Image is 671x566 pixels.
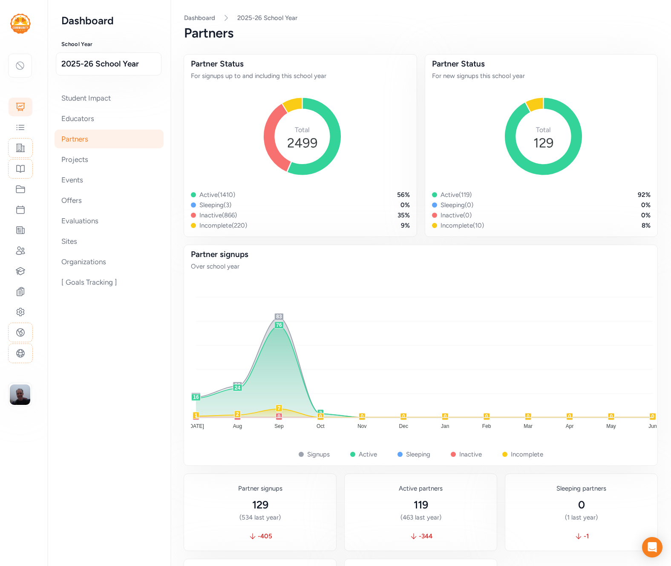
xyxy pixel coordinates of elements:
div: 92 % [638,191,651,199]
div: Offers [55,191,164,210]
div: (463 last year) [351,513,490,522]
div: Sleeping partners [512,484,651,493]
div: Inactive [459,450,482,459]
div: 0 % [641,211,651,219]
h2: Dashboard [61,14,157,27]
div: 0 [512,498,651,511]
div: Incomplete [511,450,543,459]
span: -405 [258,532,272,540]
div: [ Goals Tracking ] [55,273,164,292]
tspan: Sep [274,423,284,429]
div: 129 [191,498,329,511]
tspan: Apr [566,423,574,429]
tspan: Feb [482,423,491,429]
div: (1 last year) [512,513,651,522]
tspan: May [606,423,616,429]
div: 119 [351,498,490,511]
div: Partner Status [432,58,651,70]
div: Sleeping ( 0 ) [441,201,473,209]
a: 2025-26 School Year [237,14,297,22]
div: Incomplete ( 10 ) [441,221,484,230]
tspan: Oct [317,423,325,429]
div: Active ( 119 ) [441,191,472,199]
tspan: Jun [648,423,657,429]
span: 2025-26 School Year [61,58,156,70]
a: Dashboard [184,14,215,22]
tspan: Mar [524,423,533,429]
div: Projects [55,150,164,169]
div: Sleeping [406,450,430,459]
div: Over school year [191,262,651,271]
h3: School Year [61,41,157,48]
div: 0 % [400,201,410,209]
img: logo [10,14,31,34]
div: Active ( 1410 ) [199,191,235,199]
tspan: Dec [399,423,408,429]
div: Inactive ( 0 ) [441,211,472,219]
span: -344 [419,532,432,540]
div: For new signups this school year [432,72,651,80]
div: Evaluations [55,211,164,230]
div: Educators [55,109,164,128]
div: Partner signups [191,248,651,260]
div: Active partners [351,484,490,493]
tspan: [DATE] [188,423,204,429]
div: For signups up to and including this school year [191,72,410,80]
div: Partners [184,26,657,41]
div: Signups [307,450,330,459]
span: -1 [584,532,589,540]
div: Student Impact [55,89,164,107]
tspan: Jan [441,423,449,429]
div: Inactive ( 866 ) [199,211,237,219]
div: (534 last year) [191,513,329,522]
div: Sites [55,232,164,251]
div: 0 % [641,201,651,209]
div: Partners [55,130,164,148]
div: 56 % [397,191,410,199]
div: 35 % [397,211,410,219]
div: Sleeping ( 3 ) [199,201,231,209]
div: Incomplete ( 220 ) [199,221,247,230]
button: 2025-26 School Year [56,52,161,75]
div: Partner signups [191,484,329,493]
div: Active [359,450,377,459]
tspan: Aug [233,423,242,429]
div: Open Intercom Messenger [642,537,662,557]
div: 9 % [401,221,410,230]
div: Partner Status [191,58,410,70]
nav: Breadcrumb [184,14,657,22]
div: 8 % [642,221,651,230]
div: Events [55,170,164,189]
div: Organizations [55,252,164,271]
tspan: Nov [357,423,366,429]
